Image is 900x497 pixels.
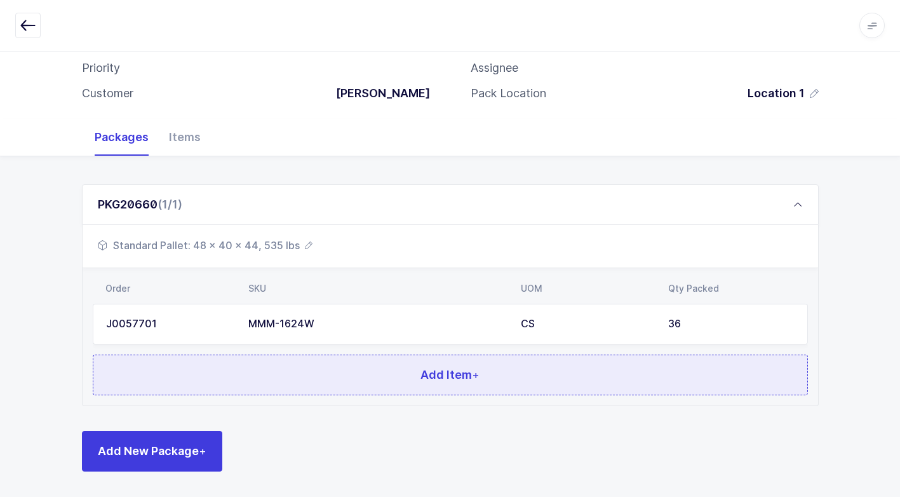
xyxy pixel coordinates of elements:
[326,86,430,101] div: [PERSON_NAME]
[82,431,222,472] button: Add New Package+
[748,86,819,101] button: Location 1
[248,318,506,330] div: MMM-1624W
[472,368,480,381] span: +
[248,283,506,294] div: SKU
[105,283,233,294] div: Order
[82,225,819,406] div: PKG20660(1/1)
[471,86,546,101] div: Pack Location
[159,119,211,156] div: Items
[471,60,518,76] div: Assignee
[82,60,120,76] div: Priority
[521,318,653,330] div: CS
[521,283,653,294] div: UOM
[668,283,800,294] div: Qty Packed
[199,444,206,458] span: +
[668,318,795,330] div: 36
[93,355,808,395] button: Add Item+
[420,367,480,383] span: Add Item
[98,197,182,212] div: PKG20660
[82,184,819,225] div: PKG20660(1/1)
[84,119,159,156] div: Packages
[158,198,182,211] span: (1/1)
[748,86,805,101] span: Location 1
[98,238,312,253] button: Standard Pallet: 48 x 40 x 44, 535 lbs
[106,318,233,330] div: J0057701
[82,86,133,101] div: Customer
[98,443,206,459] span: Add New Package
